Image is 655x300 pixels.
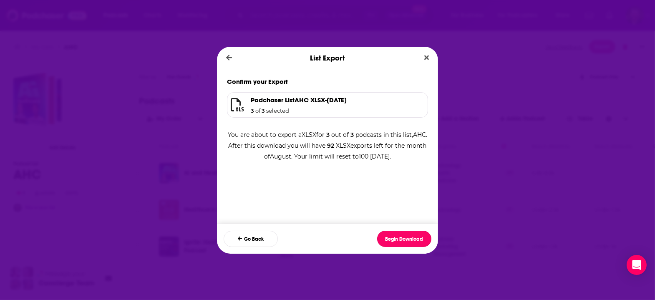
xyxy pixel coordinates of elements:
[251,107,289,114] h1: of selected
[377,231,431,247] button: Begin Download
[327,142,335,149] span: 92
[217,47,438,69] div: List Export
[224,231,278,247] button: Go Back
[227,78,428,86] h1: Confirm your Export
[326,131,330,139] span: 3
[627,255,647,275] div: Open Intercom Messenger
[421,53,432,63] button: Close
[350,131,354,139] span: 3
[262,107,265,114] span: 3
[251,107,254,114] span: 3
[251,96,347,104] h1: Podchaser List AHC XLSX - [DATE]
[227,121,428,162] div: You are about to export a XLSX for out of podcasts in this list, AHC . After this download you wi...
